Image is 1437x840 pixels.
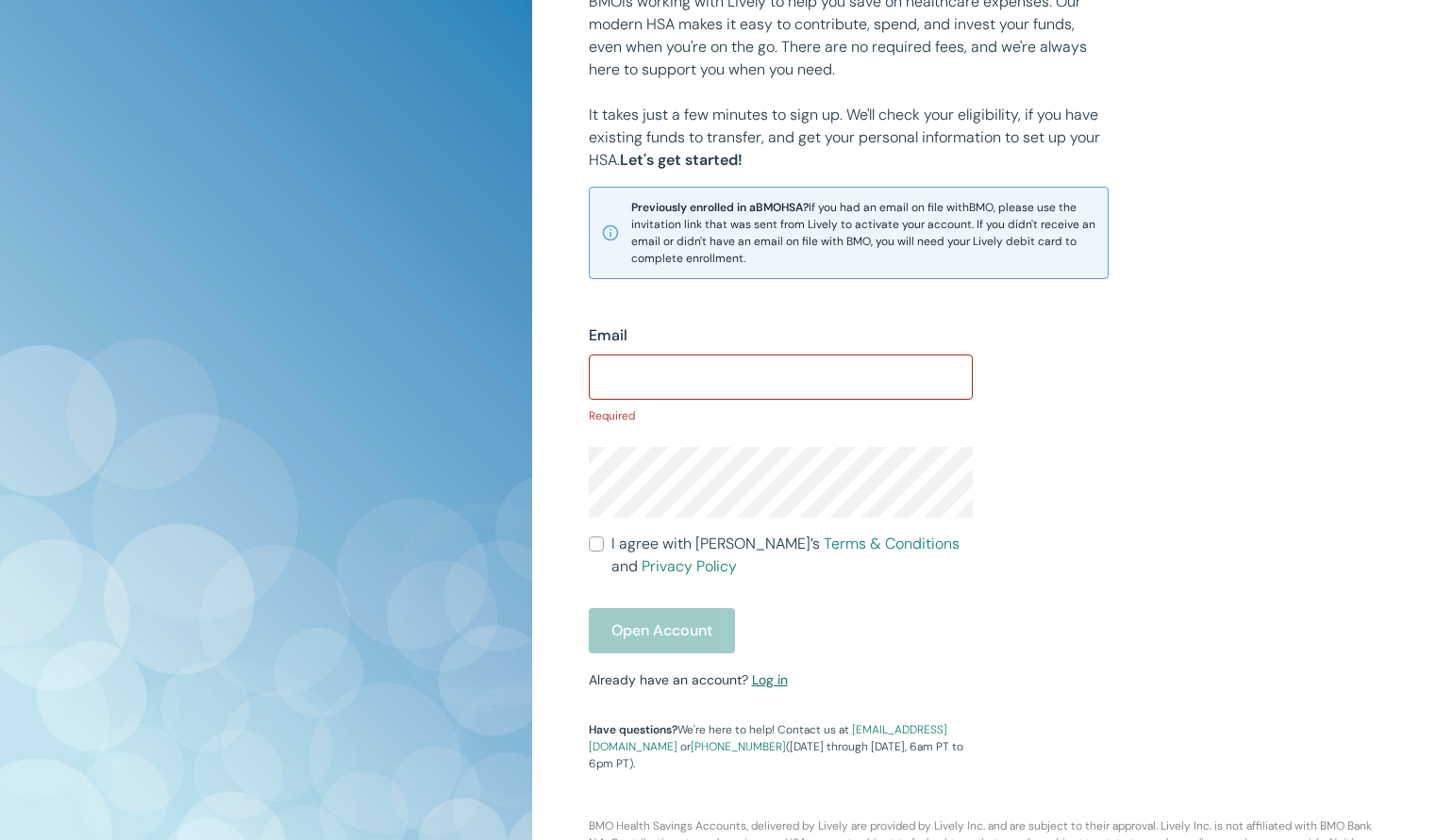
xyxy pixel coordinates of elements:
span: I agree with [PERSON_NAME]’s and [611,533,974,578]
label: Email [589,324,627,347]
small: Already have an account? [589,671,788,688]
p: Required [589,407,974,424]
a: Log in [752,671,788,688]
strong: Previously enrolled in a BMO HSA? [631,200,809,215]
a: Terms & Conditions [824,534,960,553]
p: It takes just a few minutes to sign up. We'll check your eligibility, if you have existing funds ... [589,104,1110,172]
a: [PHONE_NUMBER] [691,739,786,754]
strong: Let's get started! [620,150,743,170]
span: If you had an email on file with BMO , please use the invitation link that was sent from Lively t... [631,199,1097,267]
p: We're here to help! Contact us at or ([DATE] through [DATE], 6am PT to 6pm PT). [589,721,974,772]
strong: Have questions? [589,722,677,737]
a: Privacy Policy [642,556,737,576]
